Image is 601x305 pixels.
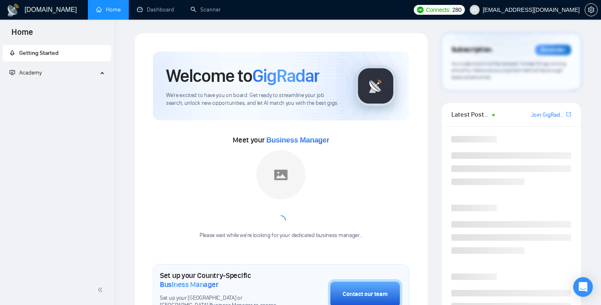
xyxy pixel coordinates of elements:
span: We're excited to have you on board. Get ready to streamline your job search, unlock new opportuni... [166,92,342,107]
span: Your subscription will be renewed. To keep things running smoothly, make sure your payment method... [451,61,566,80]
span: Connects: [426,5,451,14]
span: Business Manager [160,280,218,289]
span: Academy [9,69,42,76]
span: Business Manager [266,136,329,144]
img: upwork-logo.png [417,7,424,13]
img: logo [7,4,20,17]
span: rocket [9,50,15,56]
span: Getting Started [19,50,58,56]
span: GigRadar [252,65,319,87]
span: Latest Posts from the GigRadar Community [451,109,490,120]
a: Join GigRadar Slack Community [531,111,565,120]
div: Open Intercom Messenger [573,277,593,297]
span: Subscription [451,43,492,57]
a: export [566,111,571,118]
h1: Set up your Country-Specific [160,271,287,289]
h1: Welcome to [166,65,319,87]
li: Getting Started [3,45,111,61]
span: double-left [97,286,105,294]
a: dashboardDashboard [137,6,174,13]
div: Contact our team [343,290,388,299]
span: export [566,111,571,117]
img: placeholder.png [256,150,305,199]
span: 280 [452,5,461,14]
span: Home [5,26,40,43]
span: fund-projection-screen [9,70,15,75]
div: Please wait while we're looking for your dedicated business manager... [195,232,368,239]
a: setting [585,7,598,13]
span: Meet your [233,136,329,145]
span: user [472,7,478,13]
img: gigradar-logo.png [355,66,396,106]
button: setting [585,3,598,16]
a: searchScanner [191,6,221,13]
a: homeHome [96,6,121,13]
div: Reminder [535,45,571,55]
span: Academy [19,69,42,76]
span: loading [274,214,288,227]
